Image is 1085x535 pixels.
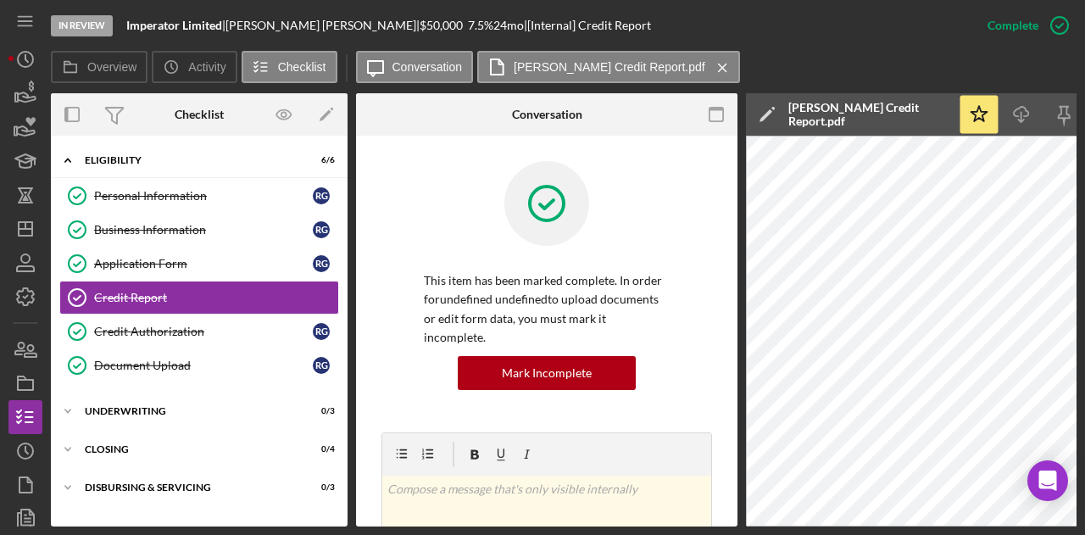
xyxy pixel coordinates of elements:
[126,19,225,32] div: |
[85,155,292,165] div: Eligibility
[85,482,292,493] div: Disbursing & Servicing
[59,281,339,315] a: Credit Report
[94,359,313,372] div: Document Upload
[126,18,222,32] b: Imperator Limited
[59,315,339,348] a: Credit AuthorizationRG
[87,60,136,74] label: Overview
[59,213,339,247] a: Business InformationRG
[313,255,330,272] div: R G
[524,19,651,32] div: | [Internal] Credit Report
[788,101,949,128] div: [PERSON_NAME] Credit Report.pdf
[59,348,339,382] a: Document UploadRG
[94,291,338,304] div: Credit Report
[988,8,1038,42] div: Complete
[493,19,524,32] div: 24 mo
[94,189,313,203] div: Personal Information
[424,271,670,348] p: This item has been marked complete. In order for undefined undefined to upload documents or edit ...
[278,60,326,74] label: Checklist
[51,51,147,83] button: Overview
[304,482,335,493] div: 0 / 3
[458,356,636,390] button: Mark Incomplete
[356,51,474,83] button: Conversation
[51,15,113,36] div: In Review
[304,406,335,416] div: 0 / 3
[420,18,463,32] span: $50,000
[304,155,335,165] div: 6 / 6
[392,60,463,74] label: Conversation
[242,51,337,83] button: Checklist
[468,19,493,32] div: 7.5 %
[313,357,330,374] div: R G
[85,444,292,454] div: Closing
[59,247,339,281] a: Application FormRG
[85,406,292,416] div: Underwriting
[514,60,705,74] label: [PERSON_NAME] Credit Report.pdf
[502,356,592,390] div: Mark Incomplete
[313,323,330,340] div: R G
[188,60,225,74] label: Activity
[512,108,582,121] div: Conversation
[1027,460,1068,501] div: Open Intercom Messenger
[477,51,740,83] button: [PERSON_NAME] Credit Report.pdf
[94,257,313,270] div: Application Form
[175,108,224,121] div: Checklist
[971,8,1077,42] button: Complete
[94,223,313,237] div: Business Information
[225,19,420,32] div: [PERSON_NAME] [PERSON_NAME] |
[304,444,335,454] div: 0 / 4
[313,221,330,238] div: R G
[152,51,236,83] button: Activity
[59,179,339,213] a: Personal InformationRG
[313,187,330,204] div: R G
[94,325,313,338] div: Credit Authorization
